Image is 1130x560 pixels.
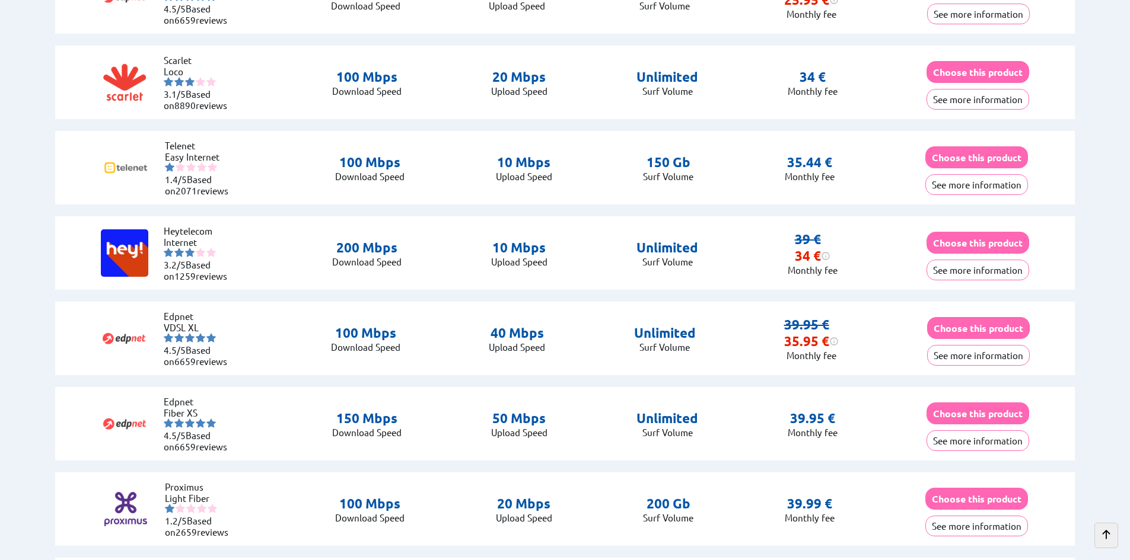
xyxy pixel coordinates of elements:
button: See more information [925,516,1028,536]
img: starnr3 [185,333,195,343]
p: Upload Speed [491,256,548,267]
img: starnr4 [196,333,205,343]
img: Logo of Edpnet [100,315,148,362]
li: Internet [164,236,235,248]
p: Surf Volume [643,512,693,523]
p: Upload Speed [496,171,552,182]
li: Proximus [165,481,236,492]
button: See more information [927,4,1030,24]
li: Based on reviews [164,259,235,281]
img: starnr4 [197,504,206,513]
p: Monthly fee [788,427,838,438]
p: Surf Volume [643,171,693,182]
p: 200 Gb [643,495,693,512]
p: Unlimited [634,325,696,341]
li: Telenet [165,140,236,151]
p: Surf Volume [636,85,698,97]
button: See more information [927,260,1029,280]
img: Logo of Heytelecom [101,229,148,277]
p: Monthly fee [784,350,839,361]
p: 200 Mbps [332,239,402,256]
a: See more information [927,264,1029,276]
p: 150 Mbps [332,410,402,427]
img: Logo of Scarlet [101,59,148,106]
span: 2071 [176,185,197,196]
a: Choose this product [927,237,1029,248]
span: 4.5/5 [164,344,186,356]
img: starnr2 [174,333,184,343]
div: 34 € [795,248,830,264]
img: starnr1 [164,248,173,257]
img: starnr3 [185,248,195,257]
img: starnr1 [165,504,174,513]
p: Surf Volume [634,341,696,353]
li: Based on reviews [165,515,236,537]
p: Download Speed [331,341,400,353]
img: starnr2 [174,248,184,257]
p: Surf Volume [636,256,698,267]
li: Scarlet [164,55,235,66]
img: starnr4 [196,248,205,257]
p: Download Speed [335,512,405,523]
a: See more information [925,520,1028,532]
button: Choose this product [927,317,1030,339]
p: 10 Mbps [496,154,552,171]
li: Based on reviews [164,88,235,111]
a: Choose this product [927,66,1029,78]
p: Monthly fee [785,171,835,182]
img: starnr4 [196,418,205,428]
p: 100 Mbps [331,325,400,341]
img: starnr5 [206,333,216,343]
p: 35.44 € [787,154,832,171]
img: starnr2 [176,504,185,513]
img: starnr5 [206,77,216,87]
li: Edpnet [164,396,235,407]
span: 3.2/5 [164,259,186,270]
span: 6659 [174,356,196,367]
span: 3.1/5 [164,88,186,100]
img: starnr5 [206,418,216,428]
img: starnr4 [196,77,205,87]
p: 10 Mbps [491,239,548,256]
p: Upload Speed [491,85,548,97]
img: starnr1 [164,333,173,343]
li: Easy Internet [165,151,236,162]
img: Logo of Proximus [102,485,149,533]
img: starnr1 [164,77,173,87]
img: Logo of Edpnet [101,400,148,447]
s: 39.95 € [784,316,829,332]
button: Choose this product [925,146,1028,168]
img: starnr3 [186,162,196,172]
p: 100 Mbps [332,69,402,85]
span: 1.2/5 [165,515,187,526]
p: 100 Mbps [335,495,405,512]
button: Choose this product [927,61,1029,83]
p: Unlimited [636,239,698,256]
p: Monthly fee [788,264,838,276]
p: Monthly fee [784,8,839,20]
li: Based on reviews [164,3,235,25]
p: Download Speed [332,85,402,97]
p: 39.99 € [787,495,832,512]
button: Choose this product [927,232,1029,254]
img: starnr5 [208,162,217,172]
a: See more information [927,350,1030,361]
p: Download Speed [332,256,402,267]
span: 1.4/5 [165,174,187,185]
img: starnr3 [185,77,195,87]
span: 4.5/5 [164,3,186,14]
img: information [829,337,839,346]
p: 150 Gb [643,154,693,171]
img: starnr5 [206,248,216,257]
li: Heytelecom [164,225,235,236]
p: 40 Mbps [489,325,545,341]
s: 39 € [795,231,821,247]
button: See more information [925,174,1028,195]
img: starnr2 [176,162,185,172]
p: Unlimited [636,69,698,85]
a: See more information [927,8,1030,20]
span: 2659 [176,526,197,537]
p: Monthly fee [788,85,838,97]
img: starnr1 [164,418,173,428]
a: Choose this product [927,322,1030,334]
